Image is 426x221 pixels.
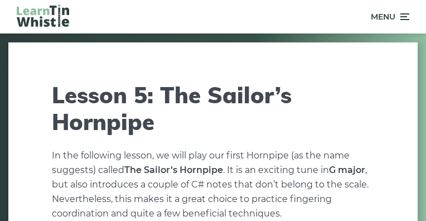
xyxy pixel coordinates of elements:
img: LearnTinWhistle.com [17,4,69,27]
h1: Lesson 5: The Sailor’s Hornpipe [52,81,374,135]
span: Menu [371,3,395,31]
p: In the following lesson, we will play our first Hornpipe (as the name suggests) called . It is an... [52,148,374,221]
strong: G major [329,165,365,175]
strong: The Sailor’s Hornpipe [124,165,223,175]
